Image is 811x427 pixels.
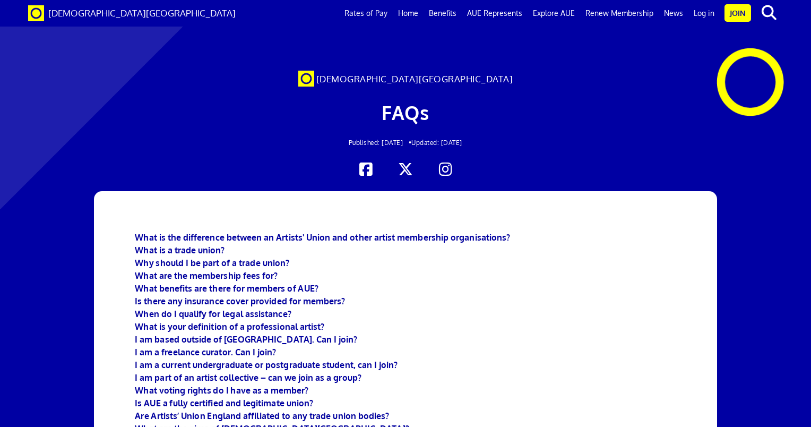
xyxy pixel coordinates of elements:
a: I am a freelance curator. Can I join? [135,347,276,357]
a: Is AUE a fully certified and legitimate union? [135,398,313,408]
a: What benefits are there for members of AUE? [135,283,318,294]
span: [DEMOGRAPHIC_DATA][GEOGRAPHIC_DATA] [48,7,236,19]
a: What is your definition of a professional artist? [135,321,324,332]
span: [DEMOGRAPHIC_DATA][GEOGRAPHIC_DATA] [316,73,513,84]
a: I am part of an artist collective – can we join as a group? [135,372,361,383]
a: Are Artists’ Union England affiliated to any trade union bodies? [135,411,389,421]
a: What is the difference between an Artists' Union and other artist membership organisations? [135,232,510,243]
a: What is a trade union? [135,245,225,255]
button: search [753,2,786,24]
a: I am a current undergraduate or postgraduate student, can I join? [135,360,398,370]
a: When do I qualify for legal assistance? [135,309,291,319]
a: I am based outside of [GEOGRAPHIC_DATA]. Can I join? [135,334,357,345]
a: Is there any insurance cover provided for members? [135,296,345,306]
span: FAQs [382,100,429,124]
a: Join [724,4,751,22]
a: What are the membership fees for? [135,270,278,281]
h2: Updated: [DATE] [157,139,654,146]
a: Why should I be part of a trade union? [135,258,289,268]
span: Published: [DATE] • [349,139,412,147]
a: What voting rights do I have as a member? [135,385,308,396]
